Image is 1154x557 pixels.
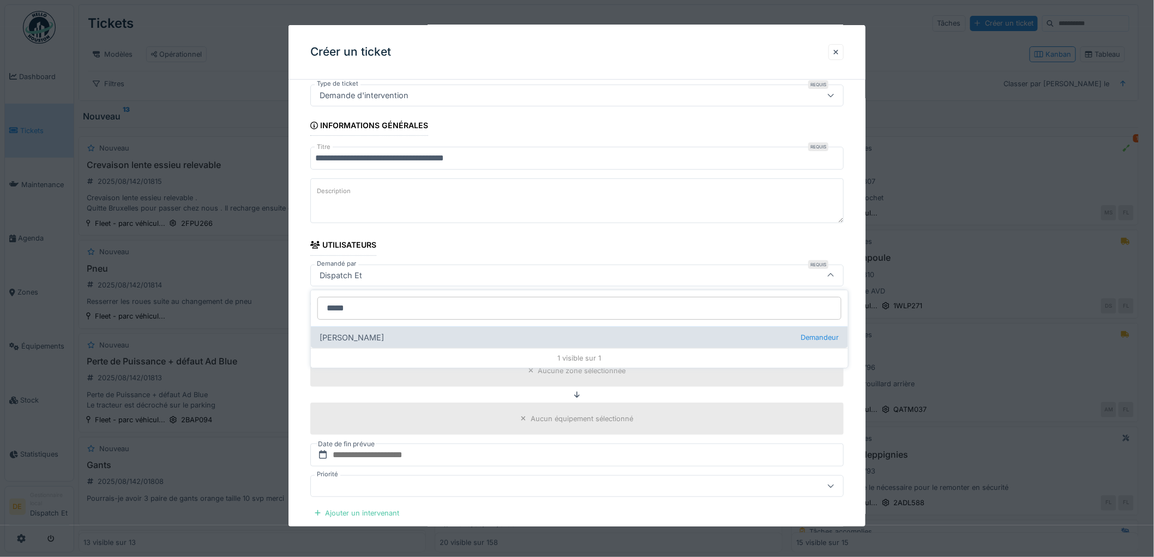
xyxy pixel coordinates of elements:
[808,142,828,151] div: Requis
[315,89,413,101] div: Demande d'intervention
[315,142,333,152] label: Titre
[531,414,633,424] div: Aucun équipement sélectionné
[315,184,353,198] label: Description
[310,117,428,136] div: Informations générales
[311,326,848,348] div: [PERSON_NAME]
[315,470,340,479] label: Priorité
[310,45,391,59] h3: Créer un ticket
[317,438,376,450] label: Date de fin prévue
[315,79,360,88] label: Type de ticket
[538,366,626,376] div: Aucune zone sélectionnée
[801,332,839,343] span: Demandeur
[808,260,828,268] div: Requis
[315,269,366,281] div: Dispatch Et
[311,348,848,368] div: 1 visible sur 1
[808,80,828,89] div: Requis
[310,506,404,520] div: Ajouter un intervenant
[310,237,376,255] div: Utilisateurs
[315,259,358,268] label: Demandé par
